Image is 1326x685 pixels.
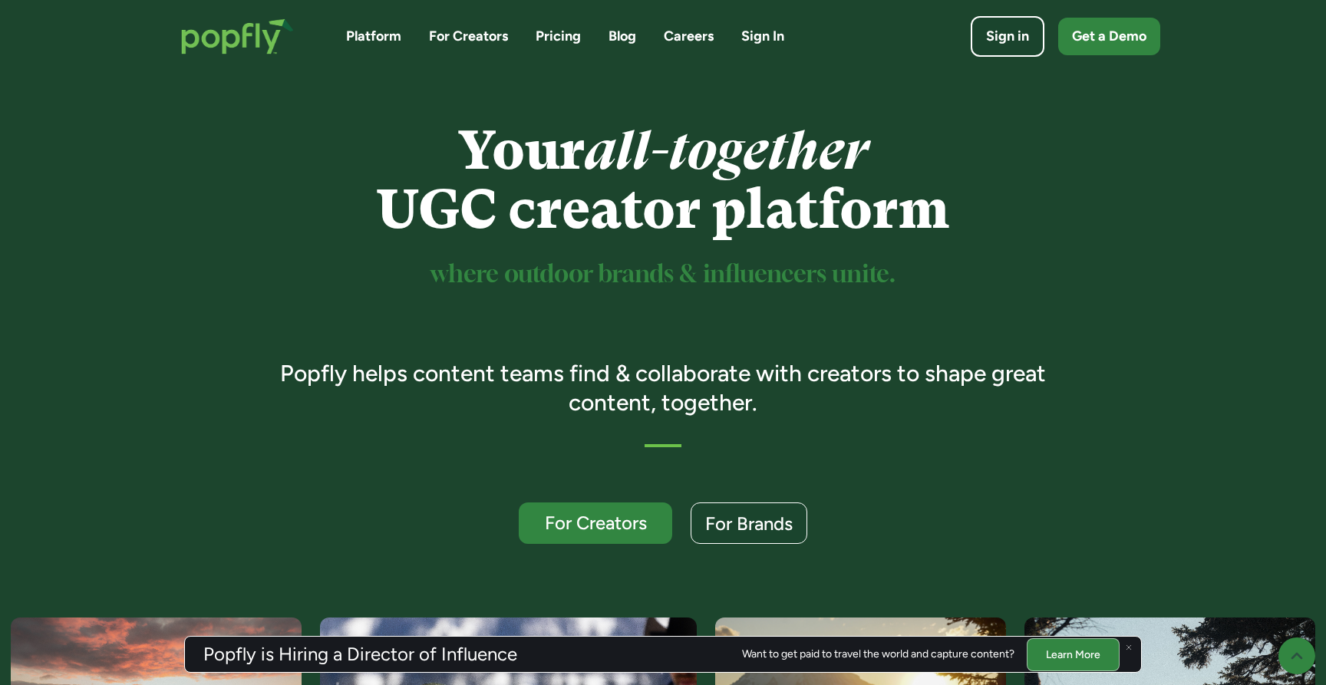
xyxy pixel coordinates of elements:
a: For Brands [691,502,807,544]
a: Get a Demo [1058,18,1160,55]
div: Want to get paid to travel the world and capture content? [742,648,1014,660]
div: For Brands [705,514,793,533]
a: Careers [664,27,714,46]
a: Pricing [536,27,581,46]
div: Sign in [986,27,1029,46]
sup: where outdoor brands & influencers unite. [430,263,896,287]
a: Platform [346,27,401,46]
a: For Creators [519,502,672,544]
a: Learn More [1027,637,1120,670]
a: For Creators [429,27,508,46]
a: home [166,3,309,70]
a: Sign In [741,27,784,46]
h3: Popfly helps content teams find & collaborate with creators to shape great content, together. [259,359,1068,417]
a: Sign in [971,16,1044,57]
a: Blog [609,27,636,46]
em: all-together [585,120,868,182]
h1: Your UGC creator platform [259,121,1068,239]
h3: Popfly is Hiring a Director of Influence [203,645,517,664]
div: For Creators [533,513,658,532]
div: Get a Demo [1072,27,1146,46]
